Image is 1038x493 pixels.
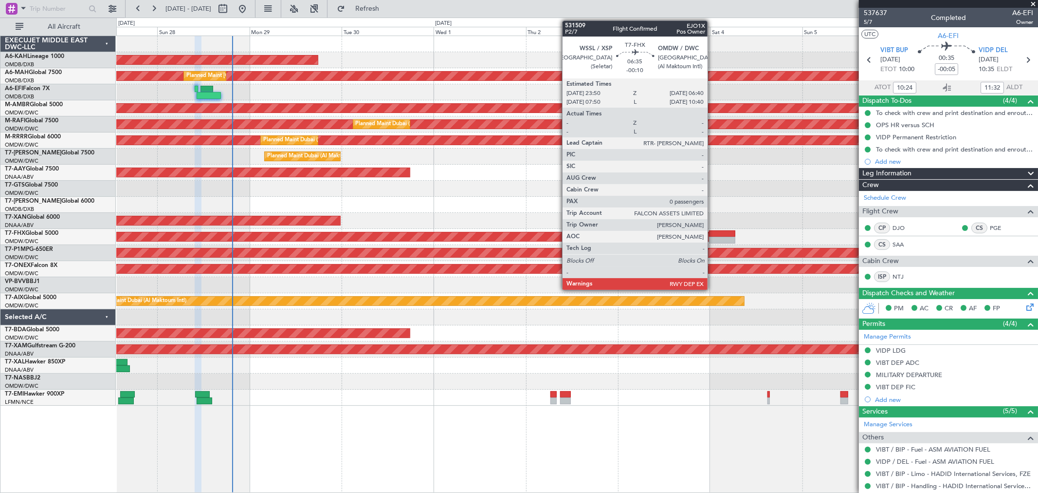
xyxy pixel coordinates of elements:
[876,470,1031,478] a: VIBT / BIP - Limo - HADID International Services, FZE
[874,271,890,282] div: ISP
[5,350,34,358] a: DNAA/ABV
[5,150,94,156] a: T7-[PERSON_NAME]Global 7500
[5,230,58,236] a: T7-FHXGlobal 5000
[893,82,916,94] input: --:--
[864,332,911,342] a: Manage Permits
[5,343,27,349] span: T7-XAM
[1003,95,1017,106] span: (4/4)
[5,263,57,268] a: T7-ONEXFalcon 8X
[862,406,888,417] span: Services
[186,69,349,83] div: Planned Maint [GEOGRAPHIC_DATA] ([GEOGRAPHIC_DATA] Intl)
[165,4,211,13] span: [DATE] - [DATE]
[874,83,891,93] span: ATOT
[5,270,38,277] a: OMDW/DWC
[5,382,38,390] a: OMDW/DWC
[332,1,391,17] button: Refresh
[5,279,26,284] span: VP-BVV
[876,371,942,379] div: MILITARY DEPARTURE
[25,23,103,30] span: All Aircraft
[862,256,899,267] span: Cabin Crew
[356,117,452,132] div: Planned Maint Dubai (Al Maktoum Intl)
[880,55,900,65] span: [DATE]
[5,118,25,124] span: M-RAFI
[864,8,887,18] span: 537637
[434,27,526,36] div: Wed 1
[5,61,34,68] a: OMDB/DXB
[971,223,987,233] div: CS
[899,65,914,75] span: 10:00
[979,46,1008,56] span: VIDP DEL
[862,168,911,179] span: Leg Information
[5,70,62,76] a: A6-MAHGlobal 7500
[969,304,977,314] span: AF
[5,391,24,397] span: T7-EMI
[874,223,890,233] div: CP
[250,27,342,36] div: Mon 29
[5,198,61,204] span: T7-[PERSON_NAME]
[5,77,34,84] a: OMDB/DXB
[875,157,1033,166] div: Add new
[1003,319,1017,329] span: (4/4)
[864,420,912,430] a: Manage Services
[618,27,710,36] div: Fri 3
[979,55,999,65] span: [DATE]
[1012,8,1033,18] span: A6-EFI
[263,133,359,148] div: Planned Maint Dubai (Al Maktoum Intl)
[5,214,60,220] a: T7-XANGlobal 6000
[979,65,994,75] span: 10:35
[5,263,31,268] span: T7-ONEX
[5,246,29,252] span: T7-P1MP
[875,396,1033,404] div: Add new
[342,27,434,36] div: Tue 30
[5,334,38,341] a: OMDW/DWC
[91,294,186,308] div: Planned Maint Dubai (Al Maktoum Intl)
[5,86,23,92] span: A6-EFI
[157,27,249,36] div: Sun 28
[876,445,990,454] a: VIBT / BIP - Fuel - ASM AVIATION FUEL
[862,432,884,443] span: Others
[5,222,34,229] a: DNAA/ABV
[861,30,878,38] button: UTC
[981,82,1004,94] input: --:--
[876,109,1033,117] div: To check with crew and print destination and enroute alternate
[5,295,56,301] a: T7-AIXGlobal 5000
[876,145,1033,153] div: To check with crew and print destination and enroute alternate
[5,279,40,284] a: VP-BVVBBJ1
[945,304,953,314] span: CR
[874,239,890,250] div: CS
[894,304,904,314] span: PM
[880,65,896,75] span: ETOT
[5,54,64,59] a: A6-KAHLineage 1000
[435,19,452,28] div: [DATE]
[5,102,30,108] span: M-AMBR
[347,5,388,12] span: Refresh
[5,214,27,220] span: T7-XAN
[862,95,911,107] span: Dispatch To-Dos
[5,295,23,301] span: T7-AIX
[864,193,906,203] a: Schedule Crew
[876,121,934,129] div: OPS HR versus SCH
[862,319,885,330] span: Permits
[267,149,363,164] div: Planned Maint Dubai (Al Maktoum Intl)
[5,375,26,381] span: T7-NAS
[5,238,38,245] a: OMDW/DWC
[5,157,38,165] a: OMDW/DWC
[118,19,135,28] div: [DATE]
[892,240,914,249] a: SAA
[5,134,61,140] a: M-RRRRGlobal 6000
[5,198,94,204] a: T7-[PERSON_NAME]Global 6000
[876,383,915,391] div: VIBT DEP FIC
[526,27,618,36] div: Thu 2
[5,302,38,309] a: OMDW/DWC
[5,141,38,149] a: OMDW/DWC
[1012,18,1033,26] span: Owner
[5,190,38,197] a: OMDW/DWC
[892,224,914,232] a: DJO
[5,166,26,172] span: T7-AAY
[876,346,906,355] div: VIDP LDG
[5,254,38,261] a: OMDW/DWC
[5,343,75,349] a: T7-XAMGulfstream G-200
[939,54,954,63] span: 00:35
[5,109,38,116] a: OMDW/DWC
[5,246,53,252] a: T7-P1MPG-650ER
